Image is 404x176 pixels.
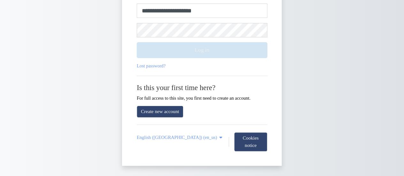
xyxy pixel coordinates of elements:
[137,135,224,140] a: English (United States) ‎(en_us)‎
[137,106,183,118] a: Create new account
[137,83,267,92] h2: Is this your first time here?
[137,83,267,101] div: For full access to this site, you first need to create an account.
[137,63,165,68] a: Lost password?
[137,42,267,58] button: Log in
[234,132,267,151] button: Cookies notice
